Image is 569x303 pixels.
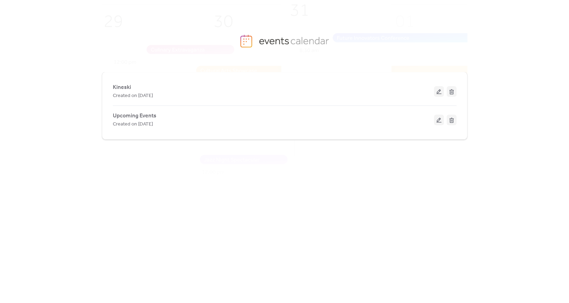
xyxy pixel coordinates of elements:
a: Kineski [113,85,131,89]
span: Kineski [113,83,131,92]
a: Upcoming Events [113,114,156,118]
span: Upcoming Events [113,112,156,120]
span: Created on [DATE] [113,120,153,129]
span: Created on [DATE] [113,92,153,100]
